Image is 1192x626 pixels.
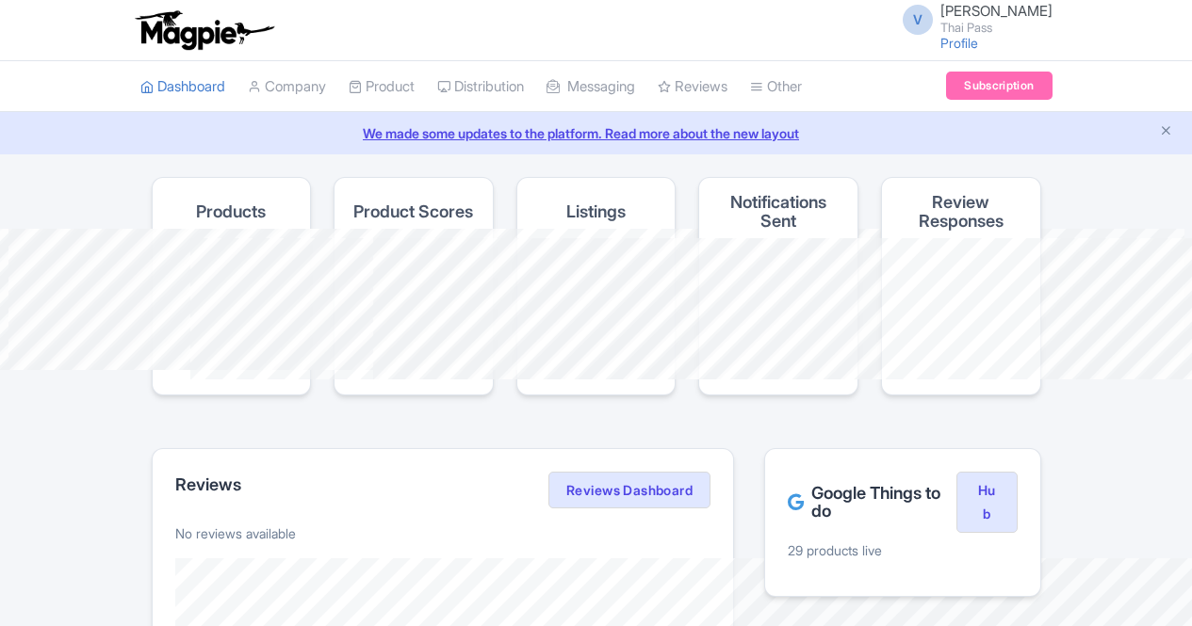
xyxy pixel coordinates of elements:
span: V [903,5,933,35]
h4: Listings [566,202,626,221]
p: No reviews available [175,523,711,543]
a: Reviews Dashboard [548,472,710,509]
small: Thai Pass [940,22,1053,34]
h2: Reviews [175,475,241,494]
a: Dashboard [140,61,225,113]
a: Profile [940,35,978,51]
a: Subscription [946,72,1052,100]
h4: Notifications Sent [714,193,842,231]
a: Messaging [547,61,635,113]
a: Product [349,61,415,113]
span: [PERSON_NAME] [940,2,1053,20]
h4: Products [196,202,266,221]
h4: Product Scores [353,202,473,221]
a: Distribution [437,61,524,113]
h2: Google Things to do [788,484,956,522]
h4: Review Responses [897,193,1025,231]
button: Close announcement [1159,121,1173,143]
a: Hub [956,472,1017,534]
a: Other [750,61,802,113]
a: V [PERSON_NAME] Thai Pass [891,4,1053,34]
a: Reviews [658,61,727,113]
img: logo-ab69f6fb50320c5b225c76a69d11143b.png [131,9,277,51]
a: We made some updates to the platform. Read more about the new layout [11,123,1181,143]
p: 29 products live [788,540,1017,560]
a: Company [248,61,326,113]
